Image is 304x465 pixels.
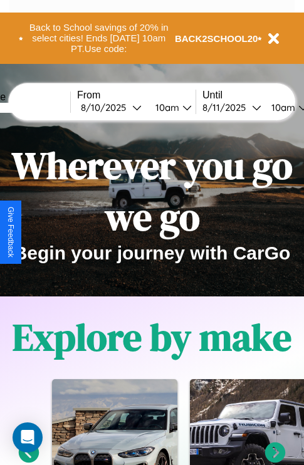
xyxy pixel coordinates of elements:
[202,102,252,113] div: 8 / 11 / 2025
[81,102,132,113] div: 8 / 10 / 2025
[77,90,196,101] label: From
[23,19,175,58] button: Back to School savings of 20% in select cities! Ends [DATE] 10am PT.Use code:
[13,311,291,363] h1: Explore by make
[77,101,145,114] button: 8/10/2025
[175,33,258,44] b: BACK2SCHOOL20
[13,422,43,452] div: Open Intercom Messenger
[145,101,196,114] button: 10am
[265,102,298,113] div: 10am
[6,207,15,258] div: Give Feedback
[149,102,182,113] div: 10am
